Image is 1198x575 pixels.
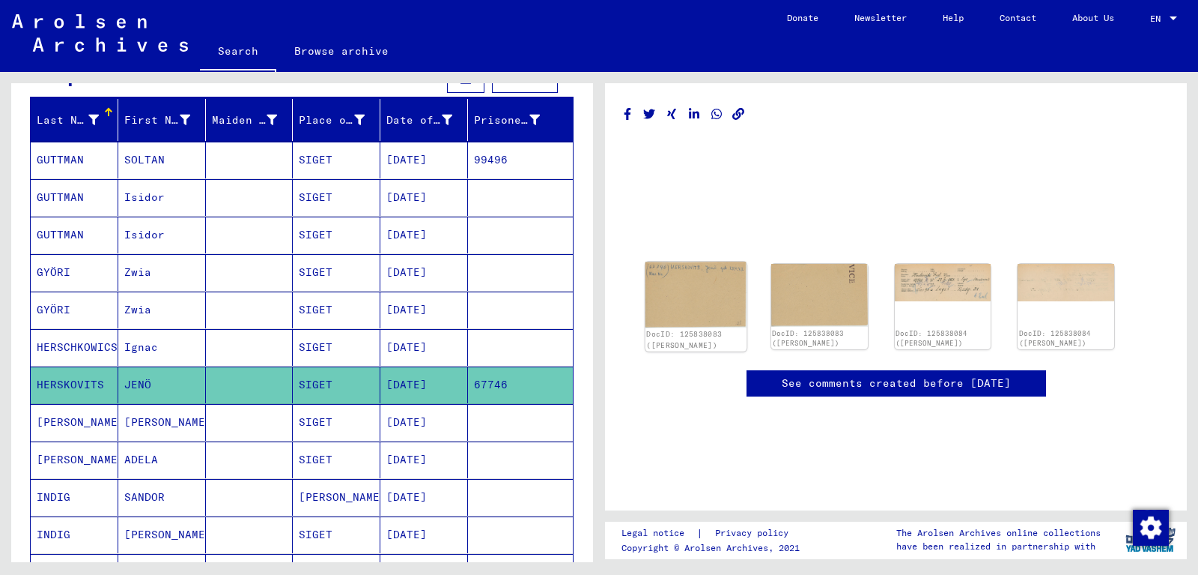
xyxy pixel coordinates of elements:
[31,99,118,141] mat-header-cell: Last Name
[118,179,206,216] mat-cell: Isidor
[703,526,806,541] a: Privacy policy
[621,526,696,541] a: Legal notice
[293,292,380,328] mat-cell: SIGET
[118,442,206,478] mat-cell: ADELA
[620,105,636,124] button: Share on Facebook
[386,108,471,132] div: Date of Birth
[299,108,383,132] div: Place of Birth
[380,142,468,178] mat-cell: [DATE]
[118,142,206,178] mat-cell: SOLTAN
[474,108,559,132] div: Prisoner #
[380,442,468,478] mat-cell: [DATE]
[293,179,380,216] mat-cell: SIGET
[731,105,747,124] button: Copy link
[276,33,407,69] a: Browse archive
[219,72,239,85] span: 197
[772,329,844,348] a: DocID: 125838083 ([PERSON_NAME])
[37,108,118,132] div: Last Name
[118,99,206,141] mat-header-cell: First Name
[293,367,380,403] mat-cell: SIGET
[293,329,380,366] mat-cell: SIGET
[124,108,209,132] div: First Name
[118,292,206,328] mat-cell: Zwia
[895,264,991,301] img: 001.jpg
[1019,329,1091,348] a: DocID: 125838084 ([PERSON_NAME])
[206,99,294,141] mat-header-cell: Maiden Name
[31,254,118,291] mat-cell: GYÖRI
[896,526,1101,540] p: The Arolsen Archives online collections
[200,33,276,72] a: Search
[212,108,297,132] div: Maiden Name
[380,517,468,553] mat-cell: [DATE]
[31,367,118,403] mat-cell: HERSKOVITS
[293,404,380,441] mat-cell: SIGET
[1018,264,1114,301] img: 002.jpg
[37,112,99,128] div: Last Name
[118,329,206,366] mat-cell: Ignac
[380,254,468,291] mat-cell: [DATE]
[118,479,206,516] mat-cell: SANDOR
[782,376,1011,391] a: See comments created before [DATE]
[118,367,206,403] mat-cell: JENÖ
[646,330,722,349] a: DocID: 125838083 ([PERSON_NAME])
[386,112,452,128] div: Date of Birth
[468,99,573,141] mat-header-cell: Prisoner #
[380,367,468,403] mat-cell: [DATE]
[31,329,118,366] mat-cell: HERSCHKOWICS
[468,367,573,403] mat-cell: 67746
[31,142,118,178] mat-cell: GUTTMAN
[380,179,468,216] mat-cell: [DATE]
[771,264,868,327] img: 002.jpg
[896,329,967,348] a: DocID: 125838084 ([PERSON_NAME])
[468,142,573,178] mat-cell: 99496
[1132,509,1168,545] div: Change consent
[239,72,326,85] span: records found
[380,479,468,516] mat-cell: [DATE]
[124,112,190,128] div: First Name
[687,105,702,124] button: Share on LinkedIn
[621,526,806,541] div: |
[12,14,188,52] img: Arolsen_neg.svg
[380,404,468,441] mat-cell: [DATE]
[380,292,468,328] mat-cell: [DATE]
[299,112,365,128] div: Place of Birth
[31,179,118,216] mat-cell: GUTTMAN
[118,517,206,553] mat-cell: [PERSON_NAME]
[474,112,540,128] div: Prisoner #
[380,99,468,141] mat-header-cell: Date of Birth
[31,442,118,478] mat-cell: [PERSON_NAME]
[31,404,118,441] mat-cell: [PERSON_NAME]
[293,479,380,516] mat-cell: [PERSON_NAME]
[293,99,380,141] mat-header-cell: Place of Birth
[896,540,1101,553] p: have been realized in partnership with
[31,217,118,253] mat-cell: GUTTMAN
[664,105,680,124] button: Share on Xing
[293,254,380,291] mat-cell: SIGET
[621,541,806,555] p: Copyright © Arolsen Archives, 2021
[380,329,468,366] mat-cell: [DATE]
[118,404,206,441] mat-cell: [PERSON_NAME]
[293,517,380,553] mat-cell: SIGET
[118,217,206,253] mat-cell: Isidor
[645,262,747,328] img: 001.jpg
[293,217,380,253] mat-cell: SIGET
[118,254,206,291] mat-cell: Zwia
[293,142,380,178] mat-cell: SIGET
[293,442,380,478] mat-cell: SIGET
[642,105,657,124] button: Share on Twitter
[31,479,118,516] mat-cell: INDIG
[31,292,118,328] mat-cell: GYÖRI
[1133,510,1169,546] img: Change consent
[380,217,468,253] mat-cell: [DATE]
[31,517,118,553] mat-cell: INDIG
[212,112,278,128] div: Maiden Name
[505,72,545,85] span: Filter
[709,105,725,124] button: Share on WhatsApp
[1150,13,1167,24] span: EN
[1122,521,1179,559] img: yv_logo.png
